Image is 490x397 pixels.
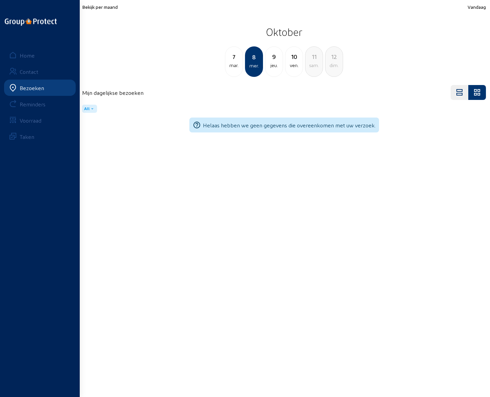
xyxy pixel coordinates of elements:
div: Contact [20,68,38,75]
div: 10 [285,52,303,61]
span: Vandaag [468,4,486,10]
mat-icon: help_outline [193,121,201,129]
div: Home [20,52,35,59]
div: Taken [20,133,34,140]
div: Voorraad [20,117,41,124]
a: Taken [4,128,76,145]
div: 9 [265,52,283,61]
div: 8 [246,52,262,62]
div: mer. [246,62,262,70]
h2: Oktober [82,23,486,40]
span: All [84,106,90,111]
div: Bezoeken [20,85,44,91]
div: 11 [305,52,323,61]
div: sam. [305,61,323,69]
div: ven. [285,61,303,69]
a: Home [4,47,76,63]
div: jeu. [265,61,283,69]
img: logo-oneline.png [5,18,57,26]
a: Reminders [4,96,76,112]
h4: Mijn dagelijkse bezoeken [82,89,144,96]
span: Helaas hebben we geen gegevens die overeenkomen met uw verzoek. [203,122,376,128]
a: Bezoeken [4,80,76,96]
div: Reminders [20,101,45,107]
a: Voorraad [4,112,76,128]
div: dim. [325,61,343,69]
div: 7 [225,52,243,61]
div: mar. [225,61,243,69]
a: Contact [4,63,76,80]
span: Bekijk per maand [82,4,118,10]
div: 12 [325,52,343,61]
